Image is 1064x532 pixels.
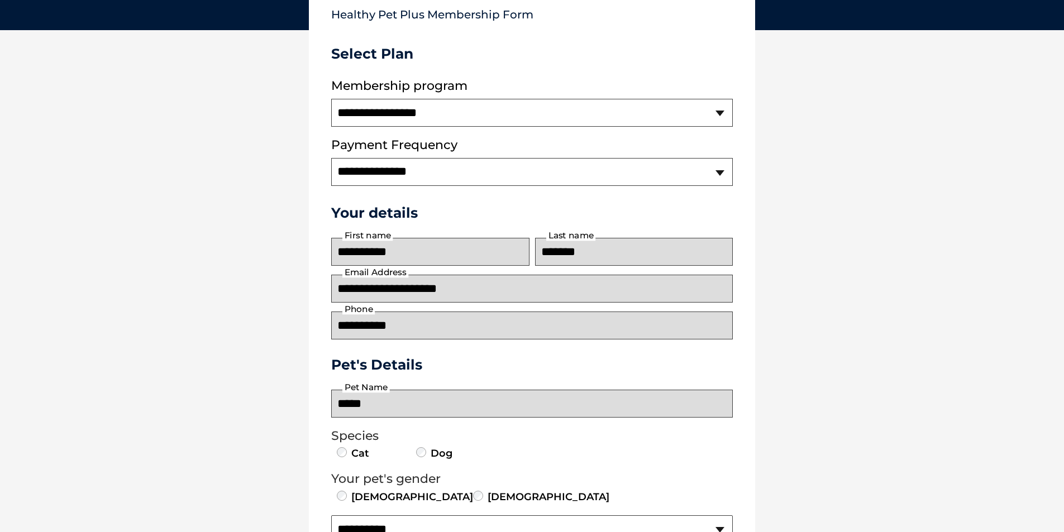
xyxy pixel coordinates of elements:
[342,267,408,277] label: Email Address
[331,79,733,93] label: Membership program
[342,304,375,314] label: Phone
[331,3,733,21] p: Healthy Pet Plus Membership Form
[331,429,733,443] legend: Species
[331,472,733,486] legend: Your pet's gender
[546,231,595,241] label: Last name
[331,138,457,152] label: Payment Frequency
[331,45,733,62] h3: Select Plan
[327,356,737,373] h3: Pet's Details
[342,231,393,241] label: First name
[331,204,733,221] h3: Your details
